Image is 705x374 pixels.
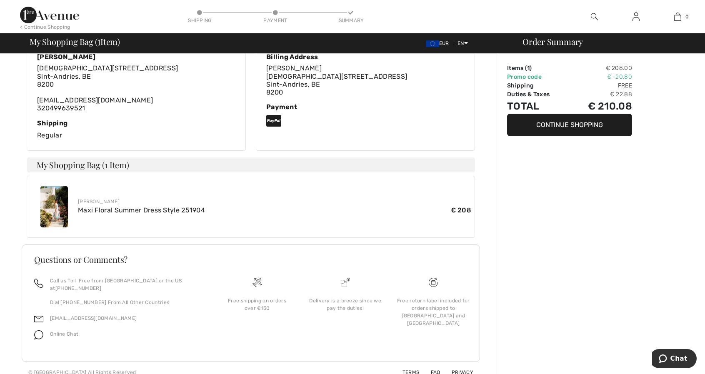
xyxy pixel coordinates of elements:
td: € 208.00 [568,64,632,72]
span: [DEMOGRAPHIC_DATA][STREET_ADDRESS] Sint-Andries, BE 8200 [37,64,178,88]
a: [EMAIL_ADDRESS][DOMAIN_NAME] [50,315,137,321]
img: Euro [426,40,439,47]
span: 0 [685,13,689,20]
div: Shipping [37,119,235,127]
div: Payment [266,103,465,111]
img: call [34,279,43,288]
div: Billing Address [266,53,407,61]
div: Free return label included for orders shipped to [GEOGRAPHIC_DATA] and [GEOGRAPHIC_DATA] [396,297,471,327]
h3: Questions or Comments? [34,255,467,264]
div: Delivery is a breeze since we pay the duties! [308,297,383,312]
td: Duties & Taxes [507,90,568,99]
td: Items ( ) [507,64,568,72]
iframe: Opens a widget where you can chat to one of our agents [652,349,697,370]
div: Summary [339,17,364,24]
p: Call us Toll-Free from [GEOGRAPHIC_DATA] or the US at [50,277,203,292]
span: [DEMOGRAPHIC_DATA][STREET_ADDRESS] Sint-Andries, BE 8200 [266,72,407,96]
span: 1 [97,35,100,46]
img: search the website [591,12,598,22]
span: My Shopping Bag ( Item) [30,37,120,46]
a: Sign In [626,12,646,22]
img: Maxi Floral Summer Dress Style 251904 [40,186,68,227]
img: Free shipping on orders over &#8364;130 [429,278,438,287]
td: € 210.08 [568,99,632,114]
td: € 22.88 [568,90,632,99]
td: Total [507,99,568,114]
div: Free shipping on orders over €130 [220,297,295,312]
span: 1 [527,65,530,72]
button: Continue Shopping [507,114,632,136]
span: € 208 [451,205,472,215]
a: Maxi Floral Summer Dress Style 251904 [78,206,205,214]
img: email [34,314,43,324]
img: Free shipping on orders over &#8364;130 [252,278,262,287]
td: Shipping [507,81,568,90]
h4: My Shopping Bag (1 Item) [27,157,475,172]
span: EUR [426,40,452,46]
td: Promo code [507,72,568,81]
img: My Info [632,12,640,22]
div: Order Summary [512,37,700,46]
div: < Continue Shopping [20,23,70,31]
img: chat [34,330,43,339]
span: EN [457,40,468,46]
td: Free [568,81,632,90]
span: [PERSON_NAME] [266,64,322,72]
p: Dial [PHONE_NUMBER] From All Other Countries [50,299,203,306]
div: [PERSON_NAME] [78,198,471,205]
img: 1ère Avenue [20,7,79,23]
img: Delivery is a breeze since we pay the duties! [341,278,350,287]
div: Shipping [187,17,212,24]
a: [PHONE_NUMBER] [55,285,101,291]
td: € -20.80 [568,72,632,81]
div: Regular [37,119,235,140]
a: 0 [657,12,698,22]
span: Online Chat [50,331,78,337]
img: My Bag [674,12,681,22]
div: [EMAIL_ADDRESS][DOMAIN_NAME] 320499639521 [37,64,178,112]
div: Payment [263,17,288,24]
div: [PERSON_NAME] [37,53,178,61]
